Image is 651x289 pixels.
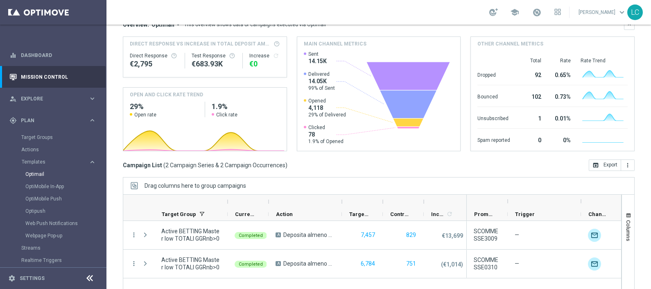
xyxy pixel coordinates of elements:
[235,260,267,268] colored-tag: Completed
[123,250,467,278] div: Press SPACE to select this row.
[276,211,293,217] span: Action
[510,8,519,17] span: school
[551,68,571,81] div: 0.65%
[249,59,280,69] div: €0
[308,104,346,112] span: 4,118
[21,143,106,156] div: Actions
[431,211,445,217] span: Increase
[360,259,376,269] button: 6,784
[441,261,463,268] p: (€1,014)
[212,102,280,112] h2: 1.9%
[308,77,335,85] span: 14.05K
[130,231,138,239] button: more_vert
[627,5,643,20] div: LC
[308,98,346,104] span: Opened
[308,112,346,118] span: 29% of Delivered
[520,133,541,146] div: 0
[551,133,571,146] div: 0%
[9,52,17,59] i: equalizer
[624,162,631,168] i: more_vert
[235,211,255,217] span: Current Status
[592,162,599,168] i: open_in_browser
[25,171,85,177] a: Optimail
[235,231,267,239] colored-tag: Completed
[21,96,88,101] span: Explore
[9,96,97,102] button: person_search Explore keyboard_arrow_right
[308,57,327,65] span: 14.15K
[360,230,376,240] button: 7,457
[88,158,96,166] i: keyboard_arrow_right
[25,230,106,242] div: Webpage Pop-up
[88,95,96,102] i: keyboard_arrow_right
[130,102,198,112] h2: 29%
[551,111,571,124] div: 0.01%
[21,257,85,264] a: Realtime Triggers
[192,52,236,59] div: Test Response
[304,40,366,48] h4: Main channel metrics
[588,229,601,242] img: Optimail
[22,159,80,164] span: Templates
[21,146,85,153] a: Actions
[88,116,96,124] i: keyboard_arrow_right
[276,232,281,237] span: A
[25,196,85,202] a: OptiMobile Push
[192,59,236,69] div: €683,932
[25,180,106,193] div: OptiMobile In-App
[515,260,519,267] span: —
[9,117,17,124] i: gps_fixed
[9,117,97,124] button: gps_fixed Plan keyboard_arrow_right
[405,259,417,269] button: 751
[21,66,96,88] a: Mission Control
[9,74,97,80] div: Mission Control
[477,40,543,48] h4: Other channel metrics
[25,208,85,214] a: Optipush
[130,91,203,98] h4: OPEN AND CLICK RATE TREND
[249,52,280,59] div: Increase
[285,162,287,169] span: )
[477,111,510,124] div: Unsubscribed
[22,159,88,164] div: Templates
[25,193,106,205] div: OptiMobile Push
[589,159,621,171] button: open_in_browser Export
[390,211,410,217] span: Control Customers
[308,71,335,77] span: Delivered
[446,211,453,217] i: refresh
[239,262,263,267] span: Completed
[9,44,96,66] div: Dashboard
[520,57,541,64] div: Total
[145,182,246,189] span: Drag columns here to group campaigns
[134,112,156,118] span: Open rate
[283,260,335,267] span: Deposita almeno 10€ e gioca QEL4 per ricevere il 15% dell'importo giocato sul perso fino ad un ma...
[578,6,627,18] a: [PERSON_NAME]keyboard_arrow_down
[21,159,97,165] button: Templates keyboard_arrow_right
[308,131,344,138] span: 78
[21,118,88,123] span: Plan
[9,95,17,102] i: person_search
[273,52,279,59] i: refresh
[162,211,196,217] span: Target Group
[9,117,88,124] div: Plan
[163,162,165,169] span: (
[239,233,263,238] span: Completed
[21,131,106,143] div: Target Groups
[25,220,85,227] a: Web Push Notifications
[621,159,635,171] button: more_vert
[21,254,106,266] div: Realtime Triggers
[474,211,494,217] span: Promotions
[477,133,510,146] div: Spam reported
[20,276,45,281] a: Settings
[25,217,106,230] div: Web Push Notifications
[25,205,106,217] div: Optipush
[130,260,138,267] button: more_vert
[589,162,635,168] multiple-options-button: Export to CSV
[21,245,85,251] a: Streams
[477,68,510,81] div: Dropped
[474,228,501,242] span: SCOMMESSE3009
[308,138,344,145] span: 1.9% of Opened
[308,85,335,91] span: 99% of Sent
[442,232,463,239] p: €13,699
[551,89,571,102] div: 0.73%
[474,256,501,271] span: SCOMMESSE0310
